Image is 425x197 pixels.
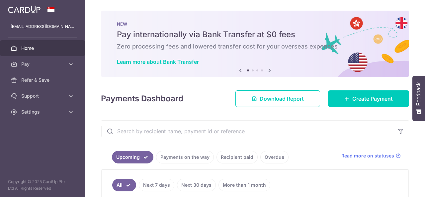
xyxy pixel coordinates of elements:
[21,77,65,83] span: Refer & Save
[112,179,136,191] a: All
[101,121,393,142] input: Search by recipient name, payment id or reference
[21,45,65,51] span: Home
[21,93,65,99] span: Support
[101,93,183,105] h4: Payments Dashboard
[216,151,258,163] a: Recipient paid
[416,82,422,106] span: Feedback
[177,179,216,191] a: Next 30 days
[341,152,394,159] span: Read more on statuses
[11,23,74,30] p: [EMAIL_ADDRESS][DOMAIN_NAME]
[101,11,409,77] img: Bank transfer banner
[235,90,320,107] a: Download Report
[117,29,393,40] h5: Pay internationally via Bank Transfer at $0 fees
[21,109,65,115] span: Settings
[117,58,199,65] a: Learn more about Bank Transfer
[139,179,174,191] a: Next 7 days
[8,5,41,13] img: CardUp
[21,61,65,67] span: Pay
[112,151,153,163] a: Upcoming
[218,179,270,191] a: More than 1 month
[260,151,289,163] a: Overdue
[117,43,393,50] h6: Zero processing fees and lowered transfer cost for your overseas expenses
[156,151,214,163] a: Payments on the way
[117,21,393,27] p: NEW
[412,76,425,121] button: Feedback - Show survey
[341,152,401,159] a: Read more on statuses
[328,90,409,107] a: Create Payment
[260,95,304,103] span: Download Report
[352,95,393,103] span: Create Payment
